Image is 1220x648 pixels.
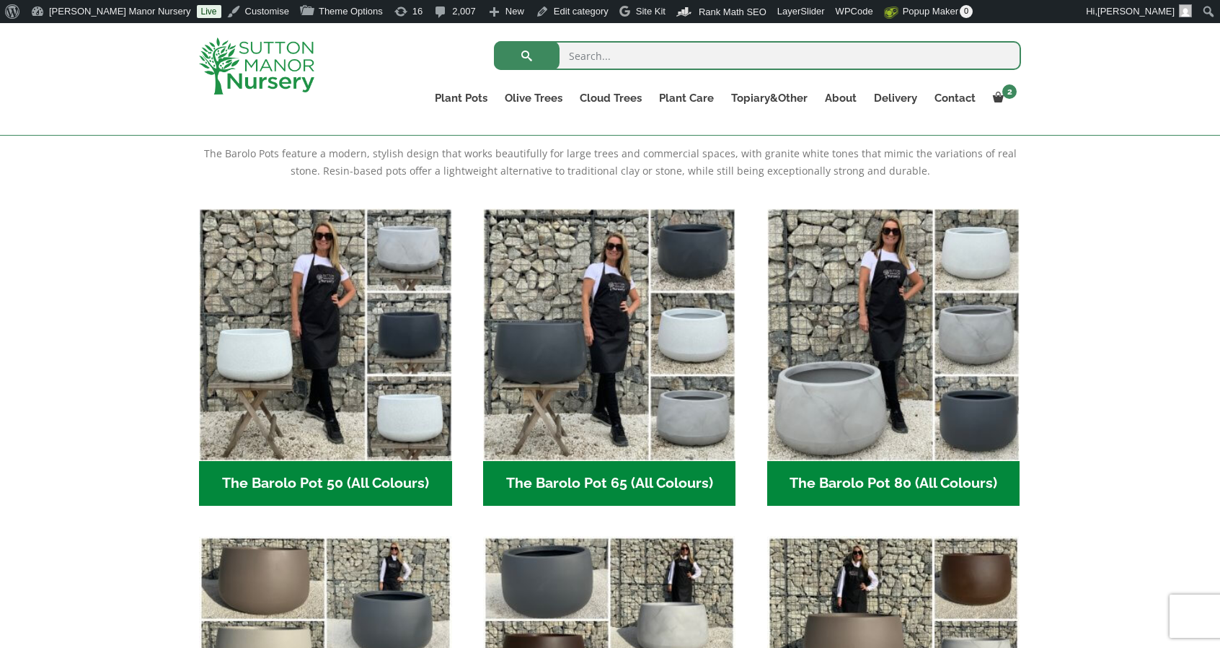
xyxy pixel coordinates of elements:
[483,209,736,462] img: The Barolo Pot 65 (All Colours)
[571,88,650,108] a: Cloud Trees
[650,88,722,108] a: Plant Care
[496,88,571,108] a: Olive Trees
[199,209,452,462] img: The Barolo Pot 50 (All Colours)
[767,209,1020,462] img: The Barolo Pot 80 (All Colours)
[722,88,816,108] a: Topiary&Other
[699,6,766,17] span: Rank Math SEO
[1097,6,1175,17] span: [PERSON_NAME]
[926,88,984,108] a: Contact
[960,5,973,18] span: 0
[483,209,736,506] a: Visit product category The Barolo Pot 65 (All Colours)
[984,88,1021,108] a: 2
[636,6,666,17] span: Site Kit
[816,88,865,108] a: About
[199,145,1021,180] p: The Barolo Pots feature a modern, stylish design that works beautifully for large trees and comme...
[494,41,1021,70] input: Search...
[426,88,496,108] a: Plant Pots
[865,88,926,108] a: Delivery
[199,461,452,506] h2: The Barolo Pot 50 (All Colours)
[197,5,221,18] a: Live
[199,209,452,506] a: Visit product category The Barolo Pot 50 (All Colours)
[767,461,1020,506] h2: The Barolo Pot 80 (All Colours)
[199,38,314,95] img: logo
[483,461,736,506] h2: The Barolo Pot 65 (All Colours)
[767,209,1020,506] a: Visit product category The Barolo Pot 80 (All Colours)
[1002,84,1017,99] span: 2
